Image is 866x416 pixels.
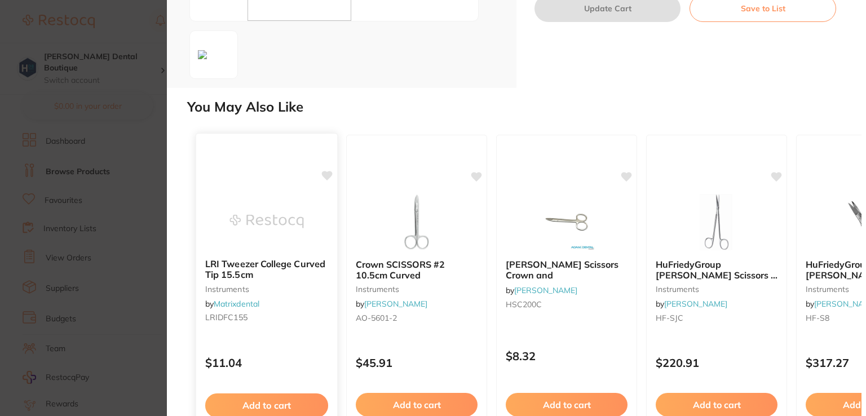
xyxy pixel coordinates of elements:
span: by [356,299,427,309]
p: $45.91 [356,356,478,369]
small: HF-SJC [656,313,777,322]
b: HuFriedyGroup Joseph Scissors - Curved - 14cm/5.5" [656,259,777,280]
span: by [656,299,727,309]
p: $220.91 [656,356,777,369]
span: by [506,285,577,295]
small: instruments [356,285,478,294]
a: [PERSON_NAME] [514,285,577,295]
p: $8.32 [506,349,628,362]
img: Crown SCISSORS #2 10.5cm Curved [380,194,453,250]
img: Hanson Scissors Crown and [530,194,603,250]
small: instruments [205,285,328,294]
small: LRIDFC155 [205,313,328,322]
span: by [205,299,259,309]
small: instruments [656,285,777,294]
b: Crown SCISSORS #2 10.5cm Curved [356,259,478,280]
img: LRI Tweezer College Curved Tip 15.5cm [229,193,303,250]
b: LRI Tweezer College Curved Tip 15.5cm [205,259,328,280]
small: AO-5601-2 [356,313,478,322]
small: HSC200C [506,300,628,309]
b: Hanson Scissors Crown and [506,259,628,280]
p: $11.04 [205,357,328,370]
img: HuFriedyGroup Joseph Scissors - Curved - 14cm/5.5" [680,194,753,250]
img: cGc [193,46,211,64]
a: [PERSON_NAME] [364,299,427,309]
a: [PERSON_NAME] [664,299,727,309]
a: Matrixdental [214,299,259,309]
h2: You May Also Like [187,99,861,115]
